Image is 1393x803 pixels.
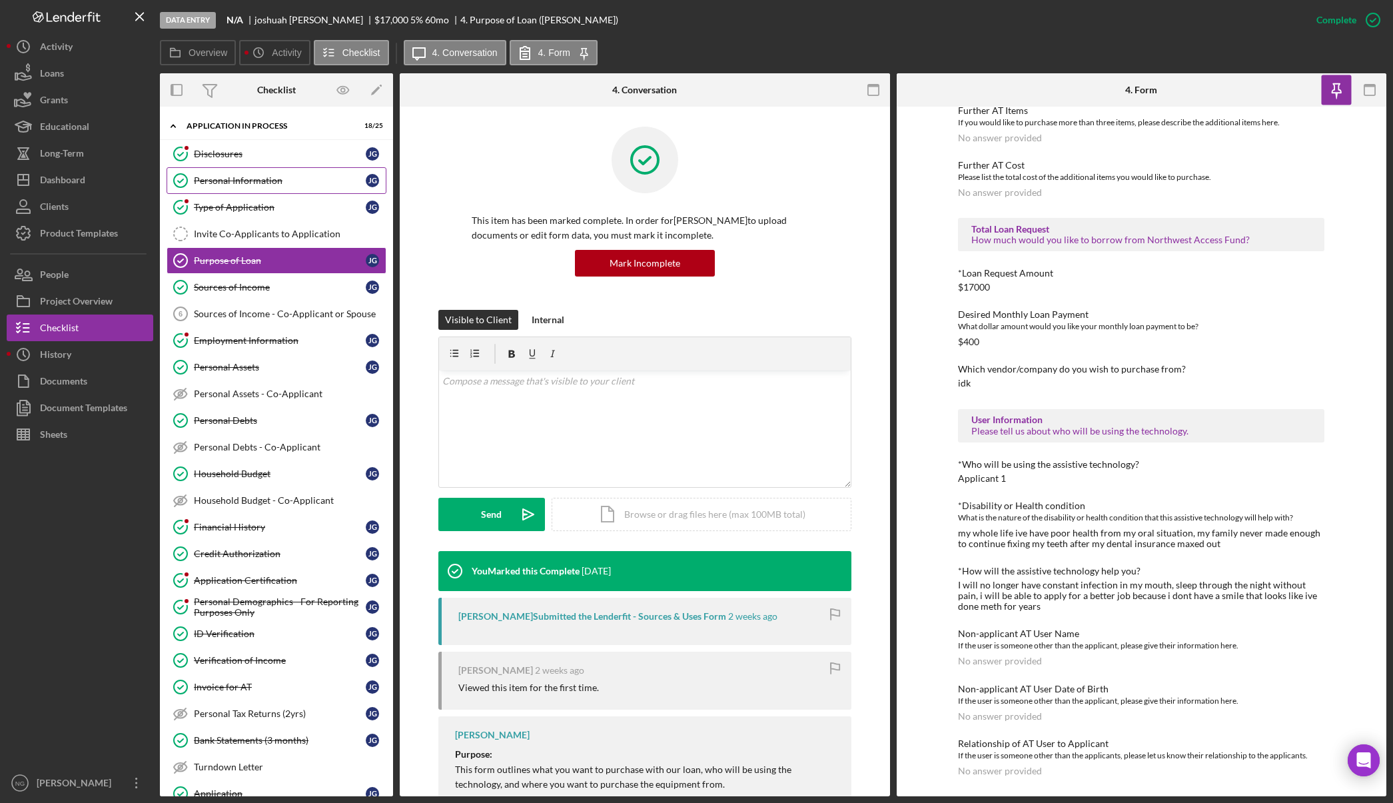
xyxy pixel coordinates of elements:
[7,770,153,796] button: NG[PERSON_NAME]
[366,787,379,800] div: j g
[366,734,379,747] div: j g
[958,309,1324,320] div: Desired Monthly Loan Payment
[194,762,386,772] div: Turndown Letter
[366,147,379,161] div: j g
[167,754,386,780] a: Turndown Letter
[194,149,366,159] div: Disclosures
[575,250,715,277] button: Mark Incomplete
[366,174,379,187] div: j g
[194,468,366,479] div: Household Budget
[958,656,1042,666] div: No answer provided
[438,498,545,531] button: Send
[227,15,243,25] b: N/A
[958,268,1324,279] div: *Loan Request Amount
[958,473,1006,484] div: Applicant 1
[958,337,979,347] div: $400
[366,414,379,427] div: j g
[167,460,386,487] a: Household Budgetjg
[958,511,1324,524] div: What is the nature of the disability or health condition that this assistive technology will help...
[7,167,153,193] a: Dashboard
[7,341,153,368] button: History
[410,15,423,25] div: 5 %
[167,327,386,354] a: Employment Informationjg
[167,194,386,221] a: Type of Applicationjg
[958,459,1324,470] div: *Who will be using the assistive technology?
[187,122,350,130] div: Application In Process
[194,708,366,719] div: Personal Tax Returns (2yrs)
[455,730,530,740] div: [PERSON_NAME]
[366,254,379,267] div: j g
[366,520,379,534] div: j g
[194,788,366,799] div: Application
[366,707,379,720] div: j g
[366,201,379,214] div: j g
[167,407,386,434] a: Personal Debtsjg
[194,682,366,692] div: Invoice for AT
[167,514,386,540] a: Financial Historyjg
[40,261,69,291] div: People
[40,60,64,90] div: Loans
[167,141,386,167] a: Disclosuresjg
[194,175,366,186] div: Personal Information
[194,282,366,293] div: Sources of Income
[458,611,726,622] div: [PERSON_NAME] Submitted the Lenderfit - Sources & Uses Form
[445,310,512,330] div: Visible to Client
[40,288,113,318] div: Project Overview
[194,309,386,319] div: Sources of Income - Co-Applicant or Spouse
[194,548,366,559] div: Credit Authorization
[958,528,1324,549] div: my whole life ive have poor health from my oral situation, my family never made enough to continu...
[194,389,386,399] div: Personal Assets - Co-Applicant
[7,315,153,341] a: Checklist
[612,85,677,95] div: 4. Conversation
[167,567,386,594] a: Application Certificationjg
[40,421,67,451] div: Sheets
[40,193,69,223] div: Clients
[958,282,990,293] div: $17000
[7,395,153,421] a: Document Templates
[167,700,386,727] a: Personal Tax Returns (2yrs)jg
[7,33,153,60] a: Activity
[167,674,386,700] a: Invoice for ATjg
[7,87,153,113] button: Grants
[958,116,1324,129] div: If you would like to purchase more than three items, please describe the additional items here.
[194,229,386,239] div: Invite Co-Applicants to Application
[7,421,153,448] a: Sheets
[194,442,386,452] div: Personal Debts - Co-Applicant
[366,547,379,560] div: j g
[455,762,838,792] p: This form outlines what you want to purchase with our loan, who will be using the technology, and...
[958,133,1042,143] div: No answer provided
[366,467,379,480] div: j g
[1125,85,1157,95] div: 4. Form
[194,362,366,373] div: Personal Assets
[472,213,818,243] p: This item has been marked complete. In order for [PERSON_NAME] to upload documents or edit form d...
[7,220,153,247] button: Product Templates
[458,682,599,693] div: Viewed this item for the first time.
[40,220,118,250] div: Product Templates
[7,261,153,288] a: People
[40,167,85,197] div: Dashboard
[958,684,1324,694] div: Non-applicant AT User Date of Birth
[472,566,580,576] div: You Marked this Complete
[167,487,386,514] a: Household Budget - Co-Applicant
[167,620,386,647] a: ID Verificationjg
[167,727,386,754] a: Bank Statements (3 months)jg
[40,33,73,63] div: Activity
[7,140,153,167] button: Long-Term
[194,655,366,666] div: Verification of Income
[359,122,383,130] div: 18 / 25
[7,368,153,395] button: Documents
[160,40,236,65] button: Overview
[958,500,1324,511] div: *Disability or Health condition
[194,575,366,586] div: Application Certification
[167,221,386,247] a: Invite Co-Applicants to Application
[958,738,1324,749] div: Relationship of AT User to Applicant
[958,187,1042,198] div: No answer provided
[460,15,618,25] div: 4. Purpose of Loan ([PERSON_NAME])
[342,47,380,58] label: Checklist
[958,749,1324,762] div: If the user is someone other than the applicants, please let us know their relationship to the ap...
[958,580,1324,612] div: I will no longer have constant infection in my mouth, sleep through the night without pain, i wil...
